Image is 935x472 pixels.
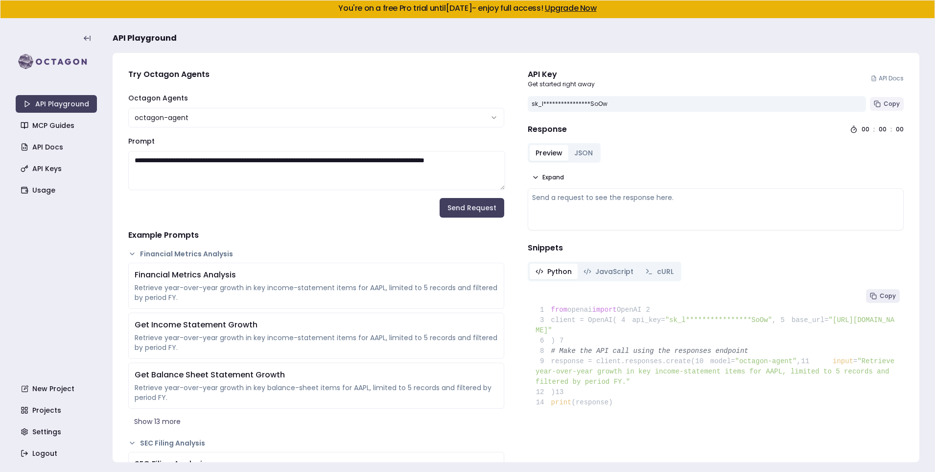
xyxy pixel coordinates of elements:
button: SEC Filing Analysis [128,438,504,448]
h5: You're on a free Pro trial until [DATE] - enjoy full access! [8,4,927,12]
div: : [890,125,892,133]
a: Logout [17,445,98,462]
button: Show 13 more [128,413,504,430]
span: "Retrieve year-over-year growth in key income-statement items for AAPL, limited to 5 records and ... [536,357,898,386]
span: 11 [801,356,817,367]
span: cURL [657,267,674,276]
span: 12 [536,387,551,397]
button: JSON [568,145,599,161]
span: JavaScript [595,267,633,276]
span: openai [567,306,592,314]
span: 2 [641,305,657,315]
div: Retrieve year-over-year growth in key income-statement items for AAPL, limited to 5 records and f... [135,333,498,352]
span: 13 [555,387,571,397]
span: 3 [536,315,551,325]
div: 00 [896,125,904,133]
span: , [772,316,776,324]
button: Expand [528,171,568,184]
span: base_url= [792,316,829,324]
span: Expand [542,174,564,181]
span: 14 [536,397,551,408]
h4: Snippets [528,242,904,254]
a: Settings [17,423,98,441]
span: input [833,357,853,365]
a: MCP Guides [17,117,98,134]
div: Financial Metrics Analysis [135,269,498,281]
div: : [873,125,875,133]
span: print [551,398,572,406]
button: Copy [866,289,900,303]
button: Preview [530,145,568,161]
span: client = OpenAI( [536,316,617,324]
div: Retrieve year-over-year growth in key balance-sheet items for AAPL, limited to 5 records and filt... [135,383,498,402]
button: Copy [870,97,904,111]
p: Get started right away [528,80,595,88]
span: Copy [884,100,900,108]
div: 00 [862,125,869,133]
span: ) [536,388,555,396]
span: = [853,357,857,365]
a: New Project [17,380,98,397]
button: Financial Metrics Analysis [128,249,504,259]
span: OpenAI [617,306,641,314]
a: API Docs [871,75,904,82]
a: Projects [17,401,98,419]
a: API Playground [16,95,97,113]
span: response = client.responses.create( [536,357,695,365]
h4: Try Octagon Agents [128,69,504,80]
a: API Docs [17,138,98,156]
span: 7 [555,336,571,346]
span: 4 [617,315,632,325]
span: ) [536,337,555,345]
label: Prompt [128,136,155,146]
a: API Keys [17,160,98,177]
span: , [797,357,801,365]
span: from [551,306,568,314]
div: Retrieve year-over-year growth in key income-statement items for AAPL, limited to 5 records and f... [135,283,498,302]
span: import [592,306,617,314]
span: 8 [536,346,551,356]
span: 10 [695,356,711,367]
span: API Playground [113,32,177,44]
span: 5 [776,315,792,325]
span: # Make the API call using the responses endpoint [551,347,748,355]
span: Copy [880,292,896,300]
a: Upgrade Now [545,2,597,14]
span: 6 [536,336,551,346]
span: 1 [536,305,551,315]
h4: Example Prompts [128,229,504,241]
h4: Response [528,124,567,135]
span: api_key= [632,316,665,324]
span: model= [710,357,735,365]
div: Get Balance Sheet Statement Growth [135,369,498,381]
div: SEC Filing Analysis [135,458,498,470]
div: Send a request to see the response here. [532,193,899,202]
label: Octagon Agents [128,93,188,103]
a: Usage [17,181,98,199]
div: Get Income Statement Growth [135,319,498,331]
div: API Key [528,69,595,80]
button: Send Request [440,198,504,218]
span: 9 [536,356,551,367]
span: (response) [572,398,613,406]
img: logo-rect-yK7x_WSZ.svg [16,52,97,72]
div: 00 [879,125,887,133]
span: "octagon-agent" [735,357,796,365]
span: Python [547,267,572,276]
